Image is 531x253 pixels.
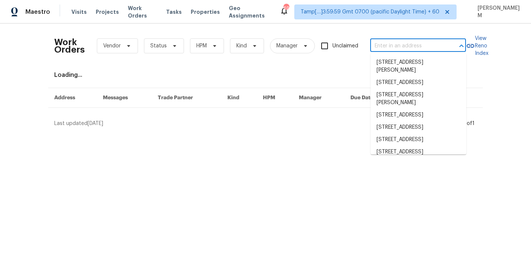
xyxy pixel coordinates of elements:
th: HPM [257,88,293,108]
a: View Reno Index [466,35,488,57]
li: [STREET_ADDRESS] [371,121,466,134]
span: Geo Assignments [229,4,271,19]
div: Last updated [54,120,462,127]
span: Work Orders [128,4,157,19]
li: [STREET_ADDRESS][PERSON_NAME] [371,56,466,76]
li: [STREET_ADDRESS] [371,134,466,146]
span: [DATE] [88,121,103,126]
span: Manager [276,42,298,50]
span: Projects [96,8,119,16]
span: Tasks [166,9,182,15]
li: [STREET_ADDRESS][PERSON_NAME] [371,89,466,109]
li: [STREET_ADDRESS] [371,76,466,89]
input: Enter in an address [370,40,445,52]
div: Loading... [54,71,477,79]
th: Kind [221,88,257,108]
span: Visits [71,8,87,16]
span: Maestro [25,8,50,16]
div: 695 [283,4,289,12]
th: Trade Partner [152,88,222,108]
span: Kind [236,42,247,50]
span: HPM [196,42,207,50]
span: Tamp[…]3:59:59 Gmt 0700 (pacific Daylight Time) + 60 [301,8,439,16]
button: Close [456,41,467,51]
li: [STREET_ADDRESS] [371,109,466,121]
th: Manager [293,88,344,108]
div: 1 of 1 [464,120,475,127]
th: Messages [97,88,152,108]
h2: Work Orders [54,38,85,53]
span: Status [150,42,167,50]
th: Address [48,88,97,108]
span: Properties [191,8,220,16]
span: Unclaimed [332,42,358,50]
span: [PERSON_NAME] M [475,4,520,19]
th: Due Date [344,88,396,108]
span: Vendor [103,42,121,50]
li: [STREET_ADDRESS][PERSON_NAME] [371,146,466,166]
